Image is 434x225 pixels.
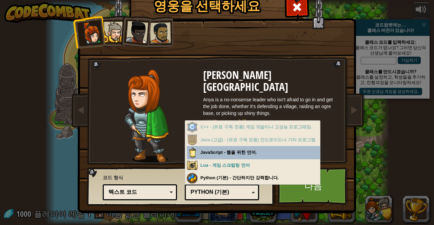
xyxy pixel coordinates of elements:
li: 결투자 Alejandro [142,16,174,48]
div: 텍스트 코드 [108,188,167,196]
div: Lua - 게임 스크립팅 언어 [187,159,320,172]
div: 구독자 전용 [187,134,320,147]
a: 다음 [278,167,349,205]
h2: [PERSON_NAME][GEOGRAPHIC_DATA] [203,69,339,93]
div: JavaScript - 웹을 위한 언어. [187,146,320,159]
div: Python (기본) - 간단하지만 강력합니다. [187,171,320,185]
div: 난이도 [203,118,237,125]
li: 레이디 이다 저스트하트 [118,14,152,47]
div: Python (기본) [191,188,249,196]
div: 구독자 전용 [187,121,320,134]
li: 시르 타린 썬더피스트 [97,16,127,46]
div: 초급 [237,118,332,125]
img: captain-pose.png [124,69,169,163]
span: 코드 형식 [103,174,177,181]
div: Anya is a no-nonsense leader who isn't afraid to go in and get the job done, whether it's defendi... [203,96,339,117]
li: 아냐 웨스턴 대장 [72,15,105,48]
img: language-selector-background.png [87,167,276,206]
